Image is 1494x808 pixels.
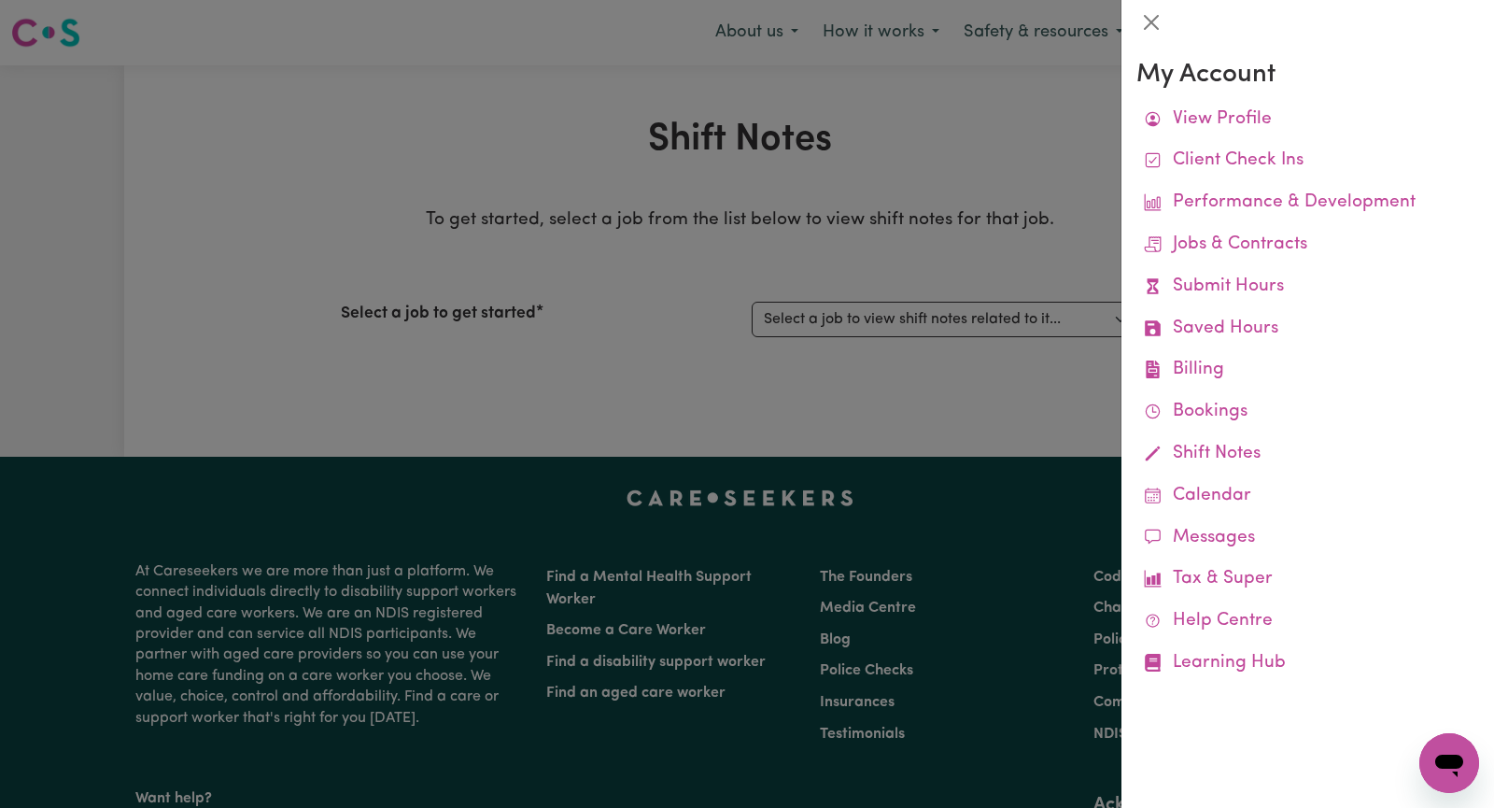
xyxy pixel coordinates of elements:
[1419,733,1479,793] iframe: Button to launch messaging window
[1136,7,1166,37] button: Close
[1136,349,1479,391] a: Billing
[1136,60,1479,92] h3: My Account
[1136,643,1479,685] a: Learning Hub
[1136,224,1479,266] a: Jobs & Contracts
[1136,266,1479,308] a: Submit Hours
[1136,601,1479,643] a: Help Centre
[1136,140,1479,182] a: Client Check Ins
[1136,99,1479,141] a: View Profile
[1136,475,1479,517] a: Calendar
[1136,391,1479,433] a: Bookings
[1136,559,1479,601] a: Tax & Super
[1136,182,1479,224] a: Performance & Development
[1136,308,1479,350] a: Saved Hours
[1136,433,1479,475] a: Shift Notes
[1136,517,1479,560] a: Messages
